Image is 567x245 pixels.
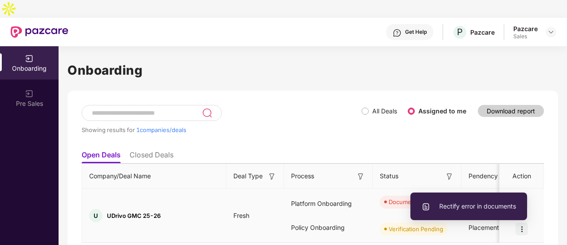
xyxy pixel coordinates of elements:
span: Process [291,171,314,181]
img: svg+xml;base64,PHN2ZyB3aWR0aD0iMTYiIGhlaWdodD0iMTYiIHZpZXdCb3g9IjAgMCAxNiAxNiIgZmlsbD0ibm9uZSIgeG... [445,172,454,181]
span: Deal Type [233,171,263,181]
img: svg+xml;base64,PHN2ZyB3aWR0aD0iMTYiIGhlaWdodD0iMTYiIHZpZXdCb3g9IjAgMCAxNiAxNiIgZmlsbD0ibm9uZSIgeG... [268,172,276,181]
span: 1 companies/deals [136,126,186,133]
div: U [89,209,102,222]
span: Placement [469,224,499,231]
label: All Deals [372,107,397,115]
div: Get Help [405,28,427,36]
label: Assigned to me [418,107,466,115]
span: Pendency On [469,171,508,181]
div: Policy Onboarding [284,216,373,240]
div: Platform Onboarding [284,192,373,216]
img: svg+xml;base64,PHN2ZyB3aWR0aD0iMjQiIGhlaWdodD0iMjUiIHZpZXdCb3g9IjAgMCAyNCAyNSIgZmlsbD0ibm9uZSIgeG... [202,108,212,118]
span: Fresh [226,212,256,219]
button: Download report [478,105,544,117]
h1: Onboarding [67,60,558,80]
img: svg+xml;base64,PHN2ZyB3aWR0aD0iMjAiIGhlaWdodD0iMjAiIHZpZXdCb3g9IjAgMCAyMCAyMCIgZmlsbD0ibm9uZSIgeG... [25,89,34,98]
img: svg+xml;base64,PHN2ZyBpZD0iRHJvcGRvd24tMzJ4MzIiIHhtbG5zPSJodHRwOi8vd3d3LnczLm9yZy8yMDAwL3N2ZyIgd2... [547,28,555,36]
img: icon [516,223,528,235]
img: svg+xml;base64,PHN2ZyB3aWR0aD0iMjAiIGhlaWdodD0iMjAiIHZpZXdCb3g9IjAgMCAyMCAyMCIgZmlsbD0ibm9uZSIgeG... [25,54,34,63]
div: Verification Pending [389,225,443,233]
div: Document Error [389,197,432,206]
div: Pazcare [470,28,495,36]
img: svg+xml;base64,PHN2ZyBpZD0iVXBsb2FkX0xvZ3MiIGRhdGEtbmFtZT0iVXBsb2FkIExvZ3MiIHhtbG5zPSJodHRwOi8vd3... [421,202,430,211]
th: Action [500,164,544,189]
span: P [457,27,463,37]
li: Open Deals [82,150,121,163]
li: Closed Deals [130,150,173,163]
div: Pazcare [513,24,538,33]
img: New Pazcare Logo [11,26,68,38]
th: Company/Deal Name [82,164,226,189]
span: Status [380,171,398,181]
div: Showing results for [82,126,362,133]
img: svg+xml;base64,PHN2ZyBpZD0iSGVscC0zMngzMiIgeG1sbnM9Imh0dHA6Ly93d3cudzMub3JnLzIwMDAvc3ZnIiB3aWR0aD... [393,28,402,37]
span: Rectify error in documents [421,201,516,211]
span: UDrivo GMC 25-26 [107,212,161,219]
img: svg+xml;base64,PHN2ZyB3aWR0aD0iMTYiIGhlaWdodD0iMTYiIHZpZXdCb3g9IjAgMCAxNiAxNiIgZmlsbD0ibm9uZSIgeG... [356,172,365,181]
div: Sales [513,33,538,40]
